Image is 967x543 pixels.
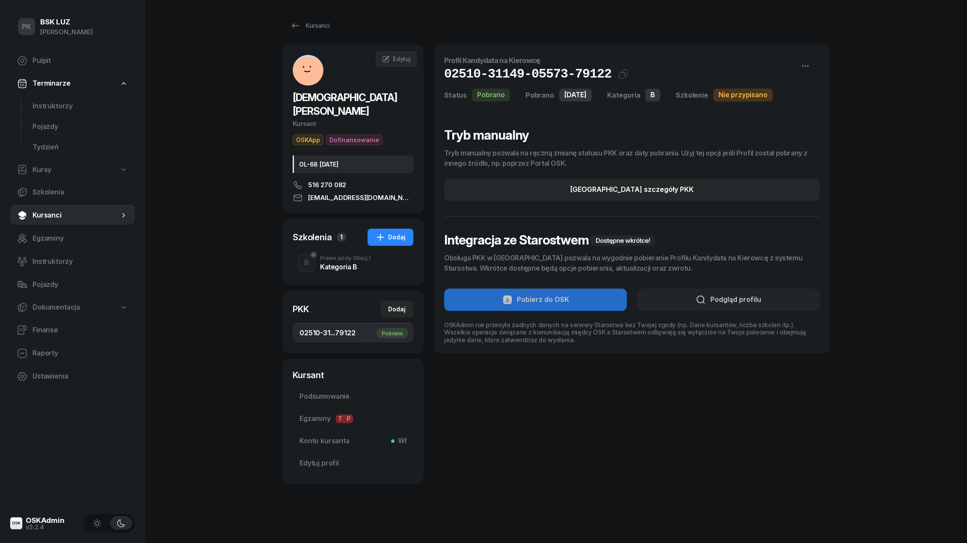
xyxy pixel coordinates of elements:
a: Edytuj profil [293,453,413,474]
div: Kategoria [607,90,641,100]
div: B [645,89,660,101]
a: Kursanci [282,17,337,34]
div: Szkolenie [676,90,708,100]
span: 516 270 082 [308,180,346,190]
span: Kursanci [33,210,119,221]
div: [PERSON_NAME] [40,27,93,38]
div: Status [444,90,467,100]
span: Wł [395,436,406,447]
span: [EMAIL_ADDRESS][DOMAIN_NAME] [308,193,413,203]
a: Podsumowanie [293,386,413,407]
a: Instruktorzy [10,251,135,272]
a: [EMAIL_ADDRESS][DOMAIN_NAME] [293,193,413,203]
h1: Integracja ze Starostwem [444,232,820,248]
div: Kursant [293,118,413,129]
span: PK [22,23,32,30]
span: Instruktorzy [33,256,128,267]
a: Egzaminy [10,228,135,249]
div: [GEOGRAPHIC_DATA] szczegóły PKK [570,184,694,195]
span: [DEMOGRAPHIC_DATA][PERSON_NAME] [293,91,397,117]
span: Edytuj profil [300,458,406,469]
div: Kursanci [290,21,329,31]
a: Pojazdy [10,274,135,295]
button: B [298,254,315,271]
span: Pulpit [33,55,128,66]
a: Instruktorzy [26,96,135,116]
a: Tydzień [26,137,135,158]
span: Instruktorzy [33,101,128,112]
span: Tydzień [33,142,128,153]
a: EgzaminyTP [293,409,413,429]
img: logo-xs@2x.png [10,517,22,529]
span: Terminarze [33,78,70,89]
div: Pobrano [472,89,510,101]
button: Dodaj [368,229,413,246]
a: Edytuj [376,51,417,67]
button: [GEOGRAPHIC_DATA] szczegóły PKK [444,179,820,201]
button: OSKAppDofinansowanie [293,134,383,145]
span: Pojazdy [33,121,128,132]
span: [DATE] [564,90,587,101]
a: Pojazdy [26,116,135,137]
div: v3.2.4 [26,524,65,530]
div: B [301,256,312,270]
span: Egzaminy [300,413,406,424]
button: BPrawo jazdy(Stacj.)Kategoria B [293,251,413,275]
a: Pulpit [10,51,135,71]
div: Kategoria B [320,263,371,270]
a: Raporty [10,343,135,364]
a: Kursy [10,160,135,180]
a: Terminarze [10,74,135,93]
p: Tryb manualny pozwala na ręczną zmianę statusu PKK oraz daty pobrania. Użyj tej opcji jeśli Profi... [444,148,820,168]
div: BSK LUZ [40,18,93,26]
p: Obsługa PKK w [GEOGRAPHIC_DATA] pozwala na wygodnie pobieranie Profilu Kandydata na Kierowcę z sy... [444,253,820,273]
div: Prawo jazdy [320,256,371,261]
div: Dodaj [375,232,406,242]
a: Kursanci [10,205,135,226]
p: OSKAdmin nie przesyła żadnych danych na serwery Starostwa bez Twojej zgody (np. Dane kursantów, l... [444,321,820,343]
div: Pobrano [525,90,554,100]
h1: Tryb manualny [444,127,820,143]
span: 02510-31...79122 [300,328,406,339]
span: Konto kursanta [300,436,406,447]
div: Kursant [293,369,413,381]
div: OSKAdmin [26,517,65,524]
span: (Stacj.) [353,256,371,261]
div: Nie przypisano [713,89,773,101]
a: Dokumentacja [10,298,135,317]
a: Finanse [10,320,135,340]
div: Pobrano [377,328,408,338]
span: OSKApp [293,134,323,145]
div: Dodaj [388,304,406,314]
span: Pojazdy [33,279,128,290]
span: 1 [337,233,346,242]
span: Podsumowanie [300,391,406,402]
span: Raporty [33,348,128,359]
span: Kursy [33,164,51,176]
h4: Profil Kandydata na Kierowcę [444,55,820,66]
a: 516 270 082 [293,180,413,190]
span: Szkolenia [33,187,128,198]
button: Dodaj [380,301,413,318]
span: Ustawienia [33,371,128,382]
a: Konto kursantaWł [293,431,413,451]
a: Ustawienia [10,366,135,387]
span: Dofinansowanie [326,134,383,145]
a: 02510-31...79122Pobrano [293,323,413,343]
span: P [344,415,353,423]
div: Dostępne wkrótce! [590,236,655,246]
span: Egzaminy [33,233,128,244]
span: Finanse [33,325,128,336]
span: Dokumentacja [33,302,80,313]
h1: 02510-31149-05573-79122 [444,66,611,82]
span: Edytuj [393,55,411,63]
a: Szkolenia [10,182,135,203]
div: OL-68 [DATE] [293,155,413,173]
span: T [336,415,344,423]
div: PKK [293,303,309,315]
div: Szkolenia [293,231,332,243]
